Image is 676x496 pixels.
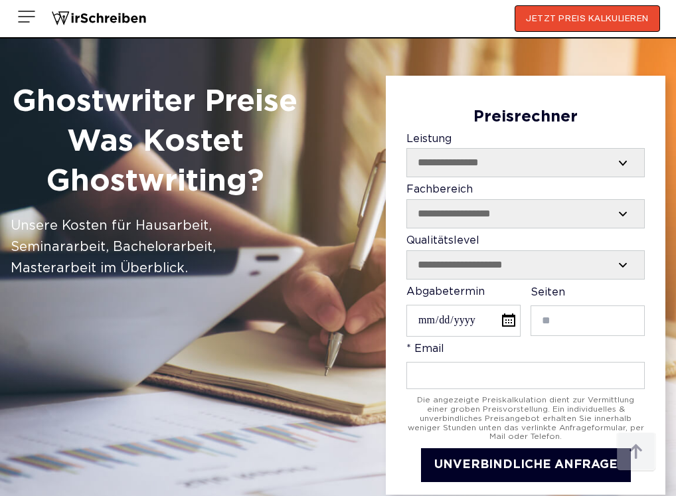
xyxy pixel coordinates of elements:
span: Seiten [531,288,565,297]
select: Leistung [407,149,644,177]
h1: Ghostwriter Preise Was Kostet Ghostwriting? [11,82,299,201]
label: Abgabetermin [406,286,521,337]
label: Qualitätslevel [406,235,645,280]
label: * Email [406,343,645,389]
select: Qualitätslevel [407,251,644,279]
img: Menu open [16,6,37,27]
input: * Email [406,362,645,389]
input: Abgabetermin [406,305,521,336]
span: UNVERBINDLICHE ANFRAGE [434,459,618,470]
div: Unsere Kosten für Hausarbeit, Seminararbeit, Bachelorarbeit, Masterarbeit im Überblick. [11,215,299,279]
img: button top [616,432,656,472]
label: Fachbereich [406,184,645,228]
img: logo wirschreiben [50,9,147,29]
select: Fachbereich [407,200,644,228]
button: JETZT PREIS KALKULIEREN [515,5,660,32]
div: Die angezeigte Preiskalkulation dient zur Vermittlung einer groben Preisvorstellung. Ein individu... [406,396,645,442]
div: Preisrechner [406,108,645,127]
button: UNVERBINDLICHE ANFRAGE [421,448,631,482]
form: Contact form [406,108,645,482]
label: Leistung [406,133,645,178]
